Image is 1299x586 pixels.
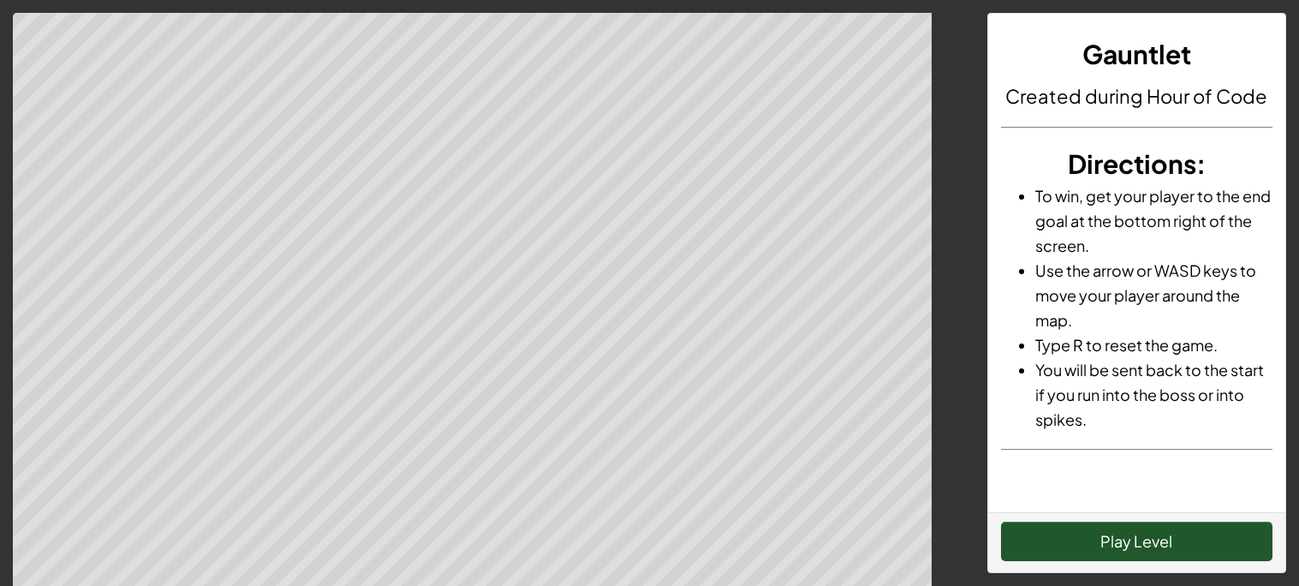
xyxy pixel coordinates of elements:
[1035,332,1272,357] li: Type R to reset the game.
[1001,35,1272,74] h3: Gauntlet
[1035,357,1272,432] li: You will be sent back to the start if you run into the boss or into spikes.
[1001,82,1272,110] h4: Created during Hour of Code
[1001,522,1272,561] button: Play Level
[1035,183,1272,258] li: To win, get your player to the end goal at the bottom right of the screen.
[1001,145,1272,183] h3: :
[1035,258,1272,332] li: Use the arrow or WASD keys to move your player around the map.
[1068,147,1196,180] span: Directions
